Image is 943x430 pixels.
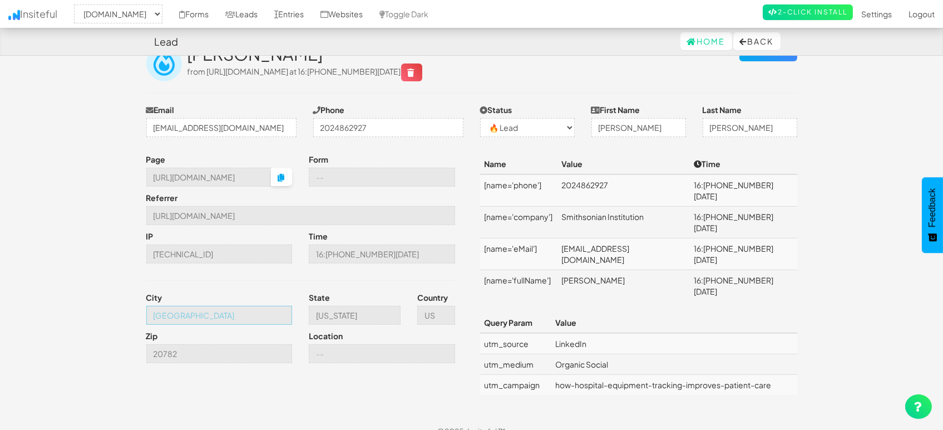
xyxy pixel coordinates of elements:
[146,154,166,165] label: Page
[480,375,551,395] td: utm_campaign
[922,177,943,253] button: Feedback - Show survey
[763,4,853,20] a: 2-Click Install
[480,354,551,375] td: utm_medium
[480,238,557,270] td: [name='eMail']
[733,32,781,50] button: Back
[146,118,297,137] input: j@doe.com
[417,306,455,325] input: --
[309,330,343,341] label: Location
[703,118,797,137] input: Doe
[480,312,551,333] th: Query Param
[146,231,154,242] label: IP
[8,10,20,20] img: icon.png
[187,66,422,76] span: from [URL][DOMAIN_NAME] at 16:[PHONE_NUMBER][DATE]
[557,238,689,270] td: [EMAIL_ADDRESS][DOMAIN_NAME]
[480,154,557,174] th: Name
[480,174,557,207] td: [name='phone']
[313,104,345,115] label: Phone
[551,312,797,333] th: Value
[480,207,557,238] td: [name='company']
[689,207,797,238] td: 16:[PHONE_NUMBER][DATE]
[146,168,272,187] input: --
[557,207,689,238] td: Smithsonian Institution
[689,238,797,270] td: 16:[PHONE_NUMBER][DATE]
[309,245,455,263] input: --
[591,104,640,115] label: First Name
[146,46,182,81] img: insiteful-lead.png
[480,333,551,354] td: utm_source
[557,174,689,207] td: 2024862927
[551,375,797,395] td: how-hospital-equipment-tracking-improves-patient-care
[146,330,158,341] label: Zip
[689,174,797,207] td: 16:[PHONE_NUMBER][DATE]
[146,206,455,225] input: --
[551,354,797,375] td: Organic Social
[146,306,293,325] input: --
[309,154,328,165] label: Form
[689,270,797,302] td: 16:[PHONE_NUMBER][DATE]
[155,36,179,47] h4: Lead
[927,188,937,227] span: Feedback
[309,306,401,325] input: --
[557,154,689,174] th: Value
[309,231,328,242] label: Time
[146,245,293,263] input: --
[703,104,742,115] label: Last Name
[146,344,293,363] input: --
[689,154,797,174] th: Time
[680,32,732,50] a: Home
[309,292,330,303] label: State
[313,118,463,137] input: (123)-456-7890
[591,118,686,137] input: John
[309,344,455,363] input: --
[146,292,162,303] label: City
[557,270,689,302] td: [PERSON_NAME]
[146,192,178,203] label: Referrer
[309,168,455,187] input: --
[480,270,557,302] td: [name='fullName']
[146,104,175,115] label: Email
[480,104,512,115] label: Status
[551,333,797,354] td: LinkedIn
[417,292,448,303] label: Country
